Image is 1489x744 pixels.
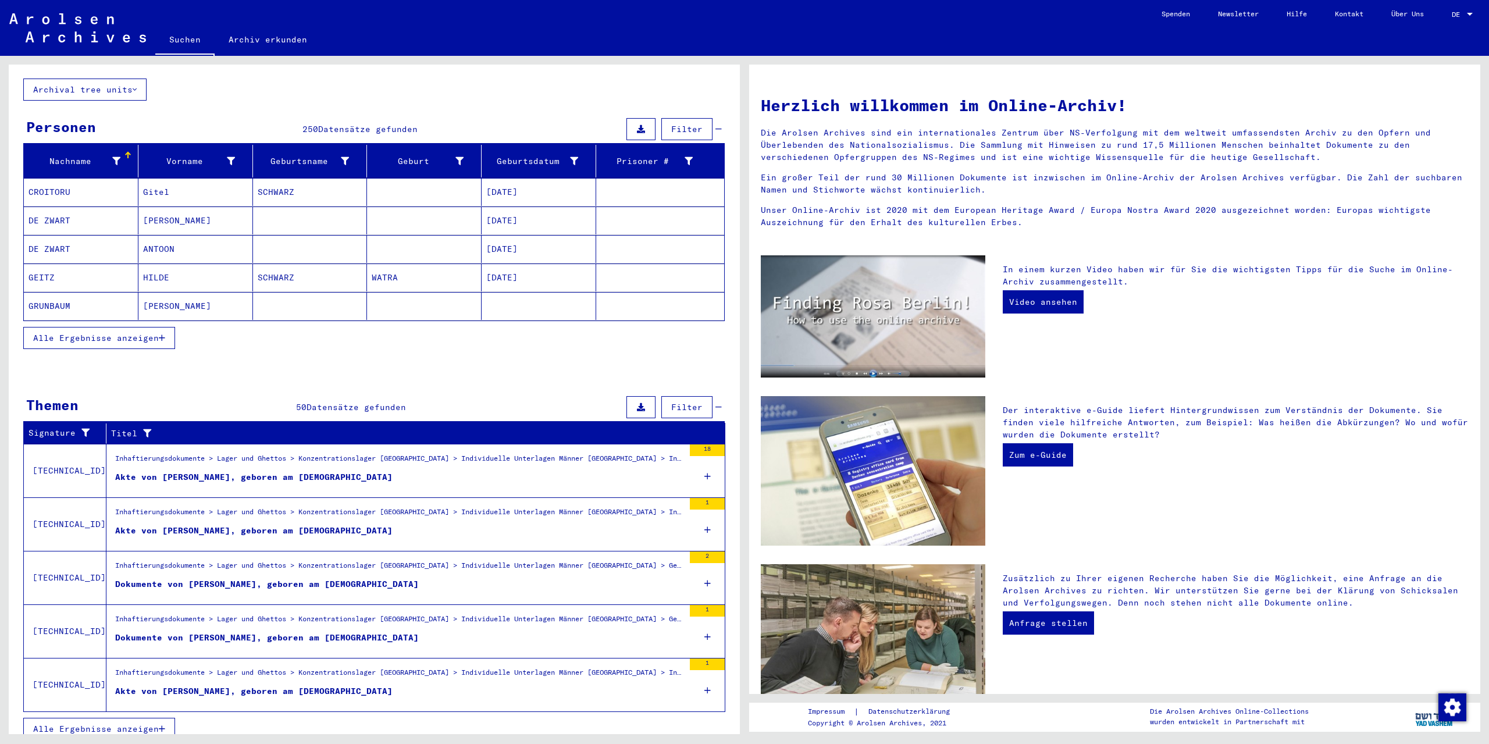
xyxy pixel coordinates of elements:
[115,471,393,483] div: Akte von [PERSON_NAME], geboren am [DEMOGRAPHIC_DATA]
[601,155,693,168] div: Prisoner #
[690,551,725,563] div: 2
[215,26,321,54] a: Archiv erkunden
[138,145,253,177] mat-header-cell: Vorname
[761,255,985,378] img: video.jpg
[24,551,106,604] td: [TECHNICAL_ID]
[661,118,713,140] button: Filter
[296,402,307,412] span: 50
[690,605,725,617] div: 1
[808,706,854,718] a: Impressum
[761,93,1469,118] h1: Herzlich willkommen im Online-Archiv!
[9,13,146,42] img: Arolsen_neg.svg
[482,207,596,234] mat-cell: [DATE]
[24,207,138,234] mat-cell: DE ZWART
[372,155,464,168] div: Geburt‏
[1003,290,1084,314] a: Video ansehen
[482,264,596,291] mat-cell: [DATE]
[253,264,368,291] mat-cell: SCHWARZ
[29,152,138,170] div: Nachname
[1003,572,1469,609] p: Zusätzlich zu Ihrer eigenen Recherche haben Sie die Möglichkeit, eine Anfrage an die Arolsen Arch...
[367,145,482,177] mat-header-cell: Geburt‏
[1003,264,1469,288] p: In einem kurzen Video haben wir für Sie die wichtigsten Tipps für die Suche im Online-Archiv zusa...
[155,26,215,56] a: Suchen
[671,402,703,412] span: Filter
[24,178,138,206] mat-cell: CROITORU
[367,264,482,291] mat-cell: WATRA
[26,394,79,415] div: Themen
[115,614,684,630] div: Inhaftierungsdokumente > Lager und Ghettos > Konzentrationslager [GEOGRAPHIC_DATA] > Individuelle...
[761,172,1469,196] p: Ein großer Teil der rund 30 Millionen Dokumente ist inzwischen im Online-Archiv der Arolsen Archi...
[23,79,147,101] button: Archival tree units
[115,560,684,576] div: Inhaftierungsdokumente > Lager und Ghettos > Konzentrationslager [GEOGRAPHIC_DATA] > Individuelle...
[24,497,106,551] td: [TECHNICAL_ID]
[143,152,252,170] div: Vorname
[24,292,138,320] mat-cell: GRUNBAUM
[138,235,253,263] mat-cell: ANTOON
[761,396,985,546] img: eguide.jpg
[486,152,596,170] div: Geburtsdatum
[482,235,596,263] mat-cell: [DATE]
[24,604,106,658] td: [TECHNICAL_ID]
[1452,10,1465,19] span: DE
[138,292,253,320] mat-cell: [PERSON_NAME]
[1413,702,1456,731] img: yv_logo.png
[111,424,711,443] div: Titel
[761,127,1469,163] p: Die Arolsen Archives sind ein internationales Zentrum über NS-Verfolgung mit dem weltweit umfasse...
[24,264,138,291] mat-cell: GEITZ
[138,207,253,234] mat-cell: [PERSON_NAME]
[1003,611,1094,635] a: Anfrage stellen
[482,145,596,177] mat-header-cell: Geburtsdatum
[596,145,724,177] mat-header-cell: Prisoner #
[601,152,710,170] div: Prisoner #
[24,658,106,711] td: [TECHNICAL_ID]
[29,155,120,168] div: Nachname
[661,396,713,418] button: Filter
[482,178,596,206] mat-cell: [DATE]
[115,507,684,523] div: Inhaftierungsdokumente > Lager und Ghettos > Konzentrationslager [GEOGRAPHIC_DATA] > Individuelle...
[253,145,368,177] mat-header-cell: Geburtsname
[859,706,964,718] a: Datenschutzerklärung
[258,152,367,170] div: Geburtsname
[23,718,175,740] button: Alle Ergebnisse anzeigen
[33,724,159,734] span: Alle Ergebnisse anzeigen
[258,155,350,168] div: Geburtsname
[671,124,703,134] span: Filter
[115,525,393,537] div: Akte von [PERSON_NAME], geboren am [DEMOGRAPHIC_DATA]
[115,578,419,590] div: Dokumente von [PERSON_NAME], geboren am [DEMOGRAPHIC_DATA]
[115,632,419,644] div: Dokumente von [PERSON_NAME], geboren am [DEMOGRAPHIC_DATA]
[24,444,106,497] td: [TECHNICAL_ID]
[29,424,106,443] div: Signature
[33,333,159,343] span: Alle Ergebnisse anzeigen
[486,155,578,168] div: Geburtsdatum
[1438,693,1466,721] img: Zustimmung ändern
[318,124,418,134] span: Datensätze gefunden
[372,152,481,170] div: Geburt‏
[1150,717,1309,727] p: wurden entwickelt in Partnerschaft mit
[1003,443,1073,467] a: Zum e-Guide
[690,658,725,670] div: 1
[26,116,96,137] div: Personen
[761,564,985,714] img: inquiries.jpg
[302,124,318,134] span: 250
[23,327,175,349] button: Alle Ergebnisse anzeigen
[24,145,138,177] mat-header-cell: Nachname
[808,706,964,718] div: |
[115,667,684,684] div: Inhaftierungsdokumente > Lager und Ghettos > Konzentrationslager [GEOGRAPHIC_DATA] > Individuelle...
[690,444,725,456] div: 18
[115,685,393,697] div: Akte von [PERSON_NAME], geboren am [DEMOGRAPHIC_DATA]
[111,428,696,440] div: Titel
[808,718,964,728] p: Copyright © Arolsen Archives, 2021
[1003,404,1469,441] p: Der interaktive e-Guide liefert Hintergrundwissen zum Verständnis der Dokumente. Sie finden viele...
[143,155,235,168] div: Vorname
[761,204,1469,229] p: Unser Online-Archiv ist 2020 mit dem European Heritage Award / Europa Nostra Award 2020 ausgezeic...
[138,178,253,206] mat-cell: Gitel
[24,235,138,263] mat-cell: DE ZWART
[29,427,91,439] div: Signature
[115,453,684,469] div: Inhaftierungsdokumente > Lager und Ghettos > Konzentrationslager [GEOGRAPHIC_DATA] > Individuelle...
[690,498,725,510] div: 1
[307,402,406,412] span: Datensätze gefunden
[138,264,253,291] mat-cell: HILDE
[253,178,368,206] mat-cell: SCHWARZ
[1150,706,1309,717] p: Die Arolsen Archives Online-Collections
